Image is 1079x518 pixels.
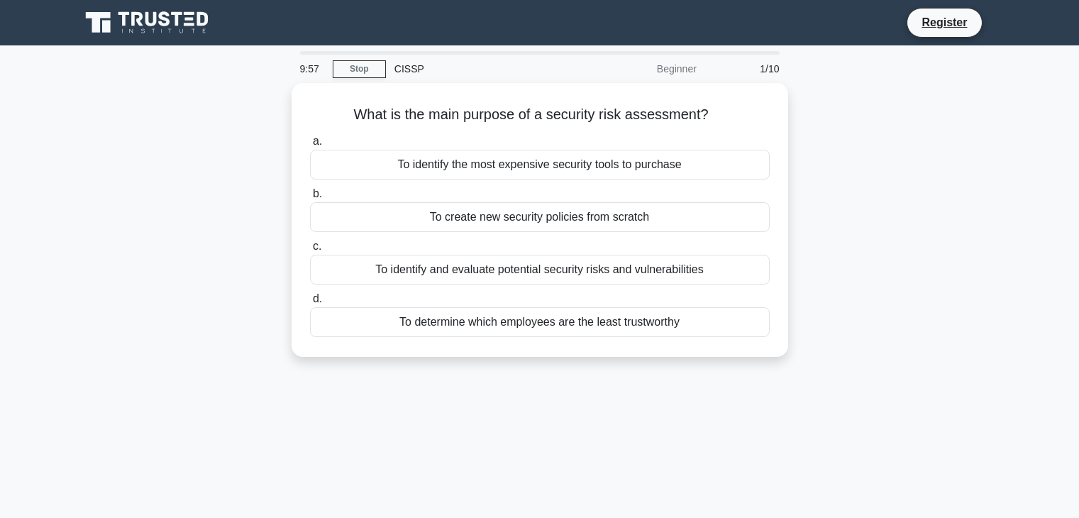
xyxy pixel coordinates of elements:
[313,135,322,147] span: a.
[313,187,322,199] span: b.
[310,202,770,232] div: To create new security policies from scratch
[310,150,770,180] div: To identify the most expensive security tools to purchase
[313,240,321,252] span: c.
[333,60,386,78] a: Stop
[310,307,770,337] div: To determine which employees are the least trustworthy
[386,55,581,83] div: CISSP
[292,55,333,83] div: 9:57
[705,55,788,83] div: 1/10
[913,13,975,31] a: Register
[313,292,322,304] span: d.
[310,255,770,285] div: To identify and evaluate potential security risks and vulnerabilities
[581,55,705,83] div: Beginner
[309,106,771,124] h5: What is the main purpose of a security risk assessment?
